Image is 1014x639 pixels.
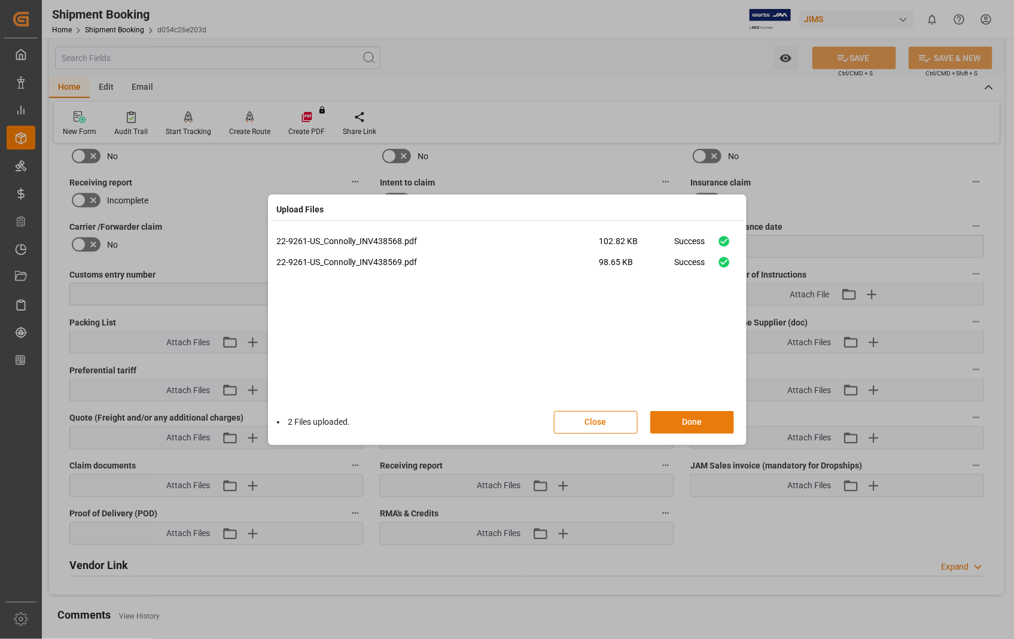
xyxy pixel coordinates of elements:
p: 22-9261-US_Connolly_INV438569.pdf [277,256,599,269]
span: 98.65 KB [599,256,675,277]
button: Close [554,411,638,434]
h4: Upload Files [277,203,324,216]
div: Success [675,235,705,256]
button: Done [650,411,734,434]
div: Success [675,256,705,277]
li: 2 Files uploaded. [277,416,351,428]
span: 102.82 KB [599,235,675,256]
p: 22-9261-US_Connolly_INV438568.pdf [277,235,599,248]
